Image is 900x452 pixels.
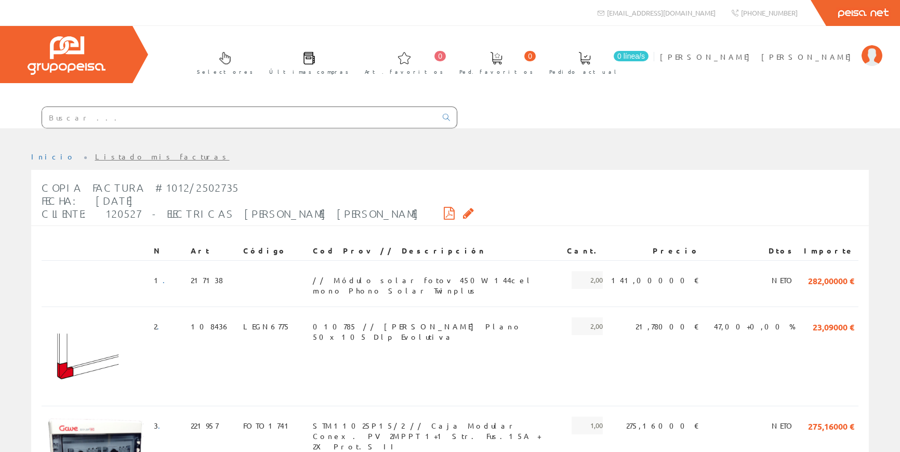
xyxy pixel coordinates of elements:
img: Grupo Peisa [28,36,105,75]
th: Cod Prov // Descripción [309,242,563,260]
span: 282,00000 € [808,271,854,289]
span: Copia Factura #1012/2502735 Fecha: [DATE] Cliente: 120527 - ELECTRICAS [PERSON_NAME] [PERSON_NAME] [42,181,419,220]
span: 3 [154,417,167,434]
span: 2,00 [572,317,603,335]
a: Inicio [31,152,75,161]
span: 21,78000 € [636,317,699,335]
th: Art [187,242,239,260]
span: 108436 [191,317,230,335]
th: Dtos [704,242,800,260]
span: NETO [772,417,796,434]
span: FOTO1741 [243,417,293,434]
span: 2 [154,317,166,335]
span: 141,00000 € [611,271,699,289]
span: NETO [772,271,796,289]
img: Foto artículo (150x150) [46,317,124,395]
span: 23,09000 € [813,317,854,335]
span: 0 [434,51,446,61]
span: Pedido actual [549,67,620,77]
span: LEGN6775 [243,317,290,335]
a: Últimas compras [259,43,354,81]
span: 1,00 [572,417,603,434]
span: 221957 [191,417,218,434]
span: Art. favoritos [365,67,443,77]
span: [EMAIL_ADDRESS][DOMAIN_NAME] [607,8,716,17]
a: . [163,275,171,285]
span: // Módulo solar fotov 450W 144cel mono Phono Solar Twinplus [313,271,559,289]
th: Precio [607,242,704,260]
span: Últimas compras [269,67,349,77]
span: 0 línea/s [614,51,648,61]
span: 0 [524,51,536,61]
a: . [157,322,166,331]
span: Selectores [197,67,253,77]
i: Descargar PDF [444,209,455,217]
a: Selectores [187,43,258,81]
span: 47,00+0,00 % [714,317,796,335]
span: 1 [154,271,171,289]
span: 275,16000 € [626,417,699,434]
a: . [158,421,167,430]
a: Listado mis facturas [95,152,230,161]
th: Cant. [563,242,607,260]
span: Ped. favoritos [459,67,533,77]
a: [PERSON_NAME] [PERSON_NAME] [660,43,882,53]
i: Solicitar por email copia de la factura [463,209,474,217]
span: 275,16000 € [808,417,854,434]
th: N [150,242,187,260]
span: 010785 // [PERSON_NAME] Plano 50x105 Dlp Evolutiva [313,317,559,335]
input: Buscar ... [42,107,436,128]
th: Importe [800,242,858,260]
span: 2,00 [572,271,603,289]
th: Código [239,242,309,260]
span: [PHONE_NUMBER] [741,8,798,17]
span: 217138 [191,271,223,289]
span: STM11025P15/2 // Caja Modular Conex. PV 2MPPT 1+1 Str. Fus.15A + 2X Prot.S II [313,417,559,434]
span: [PERSON_NAME] [PERSON_NAME] [660,51,856,62]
